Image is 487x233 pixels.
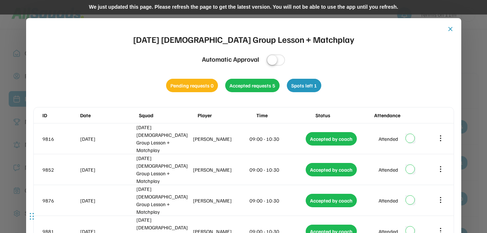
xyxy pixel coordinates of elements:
div: [DATE] [80,166,135,173]
div: Time [256,111,314,119]
div: [DATE] [DEMOGRAPHIC_DATA] Group Lesson + Matchplay [136,154,191,185]
div: [DATE] [80,197,135,204]
div: Attendance [374,111,432,119]
div: Automatic Approval [202,54,259,64]
div: [PERSON_NAME] [193,135,248,143]
div: Pending requests 0 [166,79,218,92]
div: Attended [379,135,398,143]
div: Accepted by coach [306,163,357,176]
div: 09:00 - 10:30 [249,135,305,143]
div: Attended [379,197,398,204]
div: Accepted by coach [306,194,357,207]
div: [PERSON_NAME] [193,166,248,173]
div: 9816 [42,135,79,143]
div: 09:00 - 10:30 [249,166,305,173]
div: Squad [139,111,196,119]
div: Date [80,111,137,119]
div: [DATE] [80,135,135,143]
div: [DATE] [DEMOGRAPHIC_DATA] Group Lesson + Matchplay [136,185,191,216]
button: close [447,25,454,33]
div: ID [42,111,79,119]
div: 9852 [42,166,79,173]
div: Accepted requests 5 [225,79,280,92]
div: [PERSON_NAME] [193,197,248,204]
div: Attended [379,166,398,173]
div: [DATE] [DEMOGRAPHIC_DATA] Group Lesson + Matchplay [136,123,191,154]
div: 9876 [42,197,79,204]
div: Status [315,111,373,119]
div: Spots left 1 [287,79,321,92]
div: Player [198,111,255,119]
div: Accepted by coach [306,132,357,146]
div: 09:00 - 10:30 [249,197,305,204]
div: [DATE] [DEMOGRAPHIC_DATA] Group Lesson + Matchplay [133,33,354,46]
